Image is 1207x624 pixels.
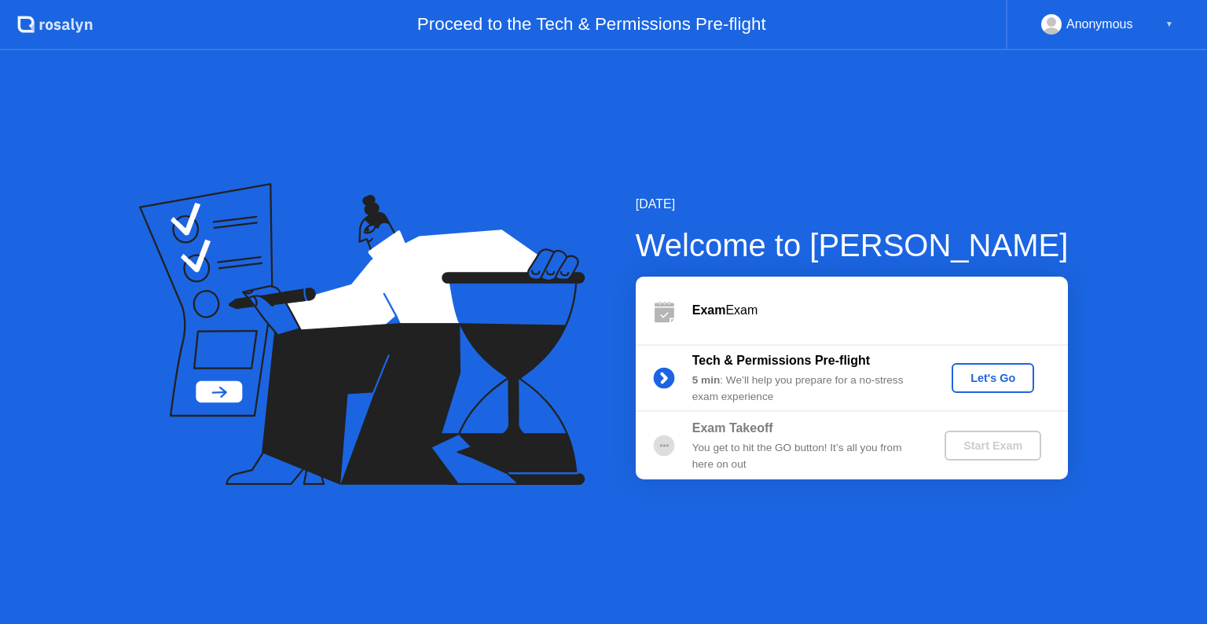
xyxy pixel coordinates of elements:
[945,431,1041,461] button: Start Exam
[636,195,1069,214] div: [DATE]
[1165,14,1173,35] div: ▼
[692,354,870,367] b: Tech & Permissions Pre-flight
[692,374,721,386] b: 5 min
[1066,14,1133,35] div: Anonymous
[692,440,919,472] div: You get to hit the GO button! It’s all you from here on out
[952,363,1034,393] button: Let's Go
[951,439,1035,452] div: Start Exam
[636,222,1069,269] div: Welcome to [PERSON_NAME]
[692,373,919,405] div: : We’ll help you prepare for a no-stress exam experience
[958,372,1028,384] div: Let's Go
[692,301,1068,320] div: Exam
[692,421,773,435] b: Exam Takeoff
[692,303,726,317] b: Exam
